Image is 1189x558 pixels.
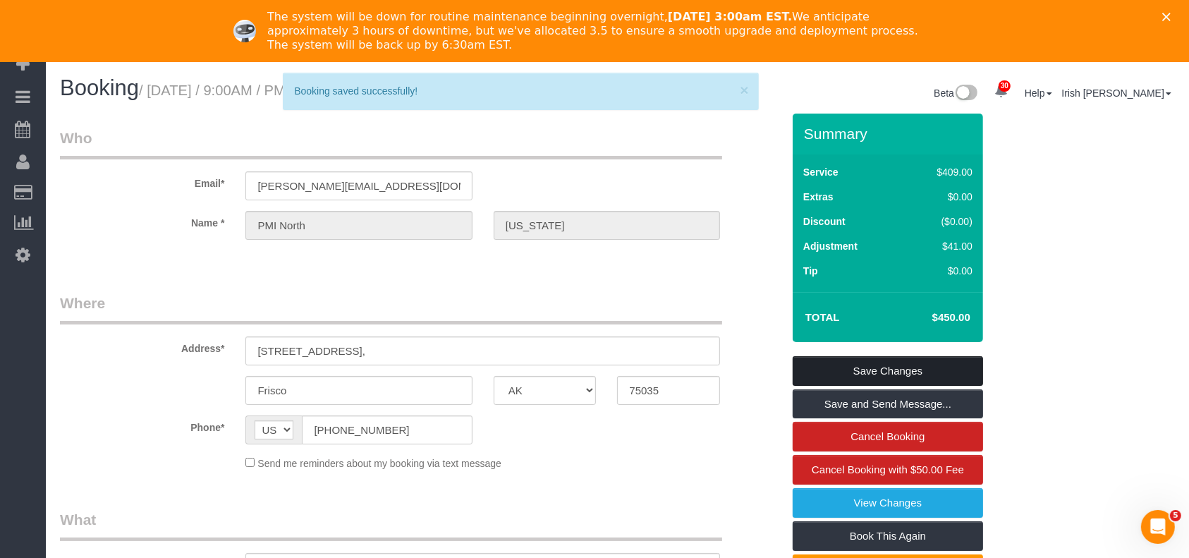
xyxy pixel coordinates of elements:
[1141,510,1175,544] iframe: Intercom live chat
[60,509,722,541] legend: What
[793,455,983,485] a: Cancel Booking with $50.00 Fee
[245,211,472,240] input: First Name*
[793,488,983,518] a: View Changes
[907,239,972,253] div: $41.00
[139,83,520,98] small: / [DATE] / 9:00AM / PMI [GEOGRAPHIC_DATA][US_STATE]
[302,416,472,444] input: Phone*
[267,10,933,52] div: The system will be down for routine maintenance beginning overnight, We anticipate approximately ...
[793,422,983,451] a: Cancel Booking
[987,76,1015,107] a: 30
[907,264,972,278] div: $0.00
[793,389,983,419] a: Save and Send Message...
[803,214,846,229] label: Discount
[803,165,839,179] label: Service
[793,521,983,551] a: Book This Again
[245,171,472,200] input: Email*
[1170,510,1181,521] span: 5
[49,416,235,435] label: Phone*
[999,80,1011,92] span: 30
[60,75,139,100] span: Booking
[803,264,818,278] label: Tip
[49,171,235,190] label: Email*
[617,376,720,405] input: Zip Code*
[805,311,840,323] strong: Total
[233,20,256,42] img: Profile image for Ellie
[60,293,722,325] legend: Where
[934,87,977,99] a: Beta
[907,190,972,204] div: $0.00
[1062,87,1171,99] a: Irish [PERSON_NAME]
[257,458,501,469] span: Send me reminders about my booking via text message
[954,85,977,103] img: New interface
[1025,87,1052,99] a: Help
[60,128,722,159] legend: Who
[294,84,747,98] div: Booking saved successfully!
[793,356,983,386] a: Save Changes
[803,190,834,204] label: Extras
[812,463,964,475] span: Cancel Booking with $50.00 Fee
[804,126,976,142] h3: Summary
[668,10,792,23] b: [DATE] 3:00am EST.
[49,336,235,356] label: Address*
[740,83,748,97] button: ×
[494,211,720,240] input: Last Name*
[245,376,472,405] input: City*
[803,239,858,253] label: Adjustment
[907,165,972,179] div: $409.00
[890,312,970,324] h4: $450.00
[1162,13,1176,21] div: Close
[907,214,972,229] div: ($0.00)
[49,211,235,230] label: Name *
